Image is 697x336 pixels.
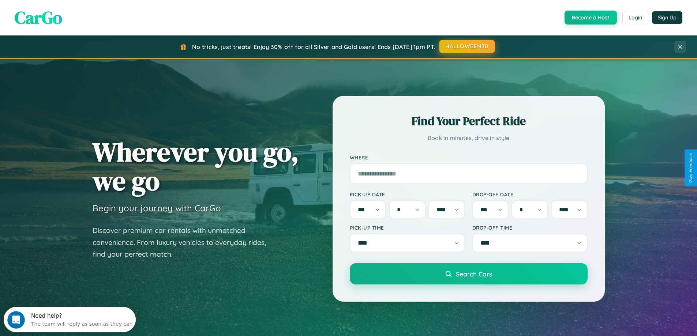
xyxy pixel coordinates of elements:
[472,224,588,231] label: Drop-off Time
[192,43,435,50] span: No tricks, just treats! Enjoy 30% off for all Silver and Gold users! Ends [DATE] 1pm PT.
[15,5,62,30] span: CarGo
[350,154,588,161] label: Where
[652,11,682,24] button: Sign Up
[350,191,465,197] label: Pick-up Date
[456,270,492,278] span: Search Cars
[472,191,588,197] label: Drop-off Date
[27,6,129,12] div: Need help?
[93,137,299,195] h1: Wherever you go, we go
[439,40,495,53] button: HALLOWEEN30
[93,203,221,214] h3: Begin your journey with CarGo
[350,224,465,231] label: Pick-up Time
[350,113,588,129] h2: Find Your Perfect Ride
[93,224,276,260] p: Discover premium car rentals with unmatched convenience. From luxury vehicles to everyday rides, ...
[688,153,693,183] div: Give Feedback
[350,263,588,284] button: Search Cars
[4,307,136,332] iframe: Intercom live chat discovery launcher
[565,11,617,24] button: Become a Host
[350,133,588,143] p: Book in minutes, drive in style
[27,12,129,20] div: The team will reply as soon as they can
[3,3,136,23] div: Open Intercom Messenger
[7,311,25,329] iframe: Intercom live chat
[622,11,648,24] button: Login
